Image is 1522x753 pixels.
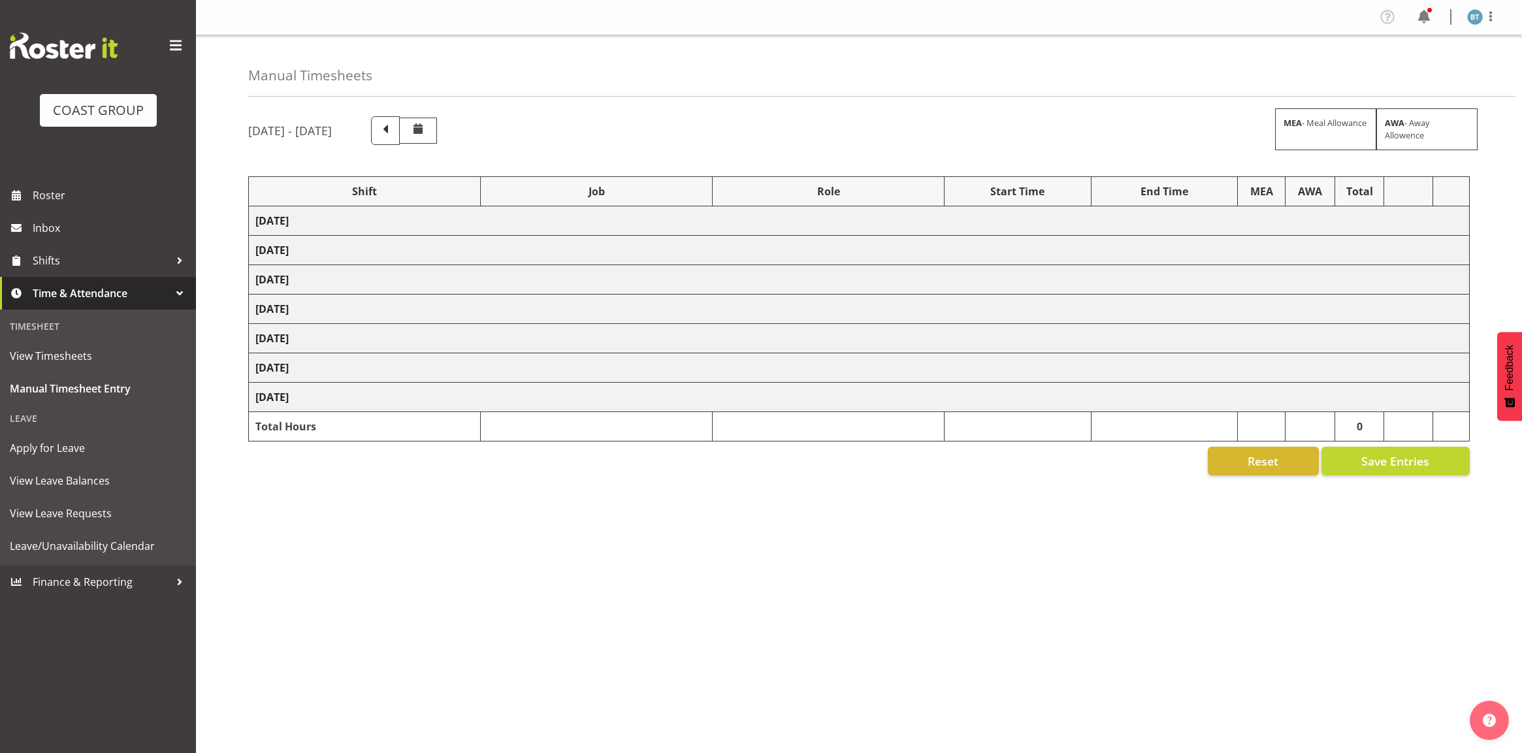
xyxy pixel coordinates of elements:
[1467,9,1483,25] img: benjamin-thomas-geden4470.jpg
[10,379,186,398] span: Manual Timesheet Entry
[33,572,170,592] span: Finance & Reporting
[1321,447,1470,475] button: Save Entries
[53,101,144,120] div: COAST GROUP
[255,184,474,199] div: Shift
[1376,108,1478,150] div: - Away Allowence
[951,184,1084,199] div: Start Time
[3,464,193,497] a: View Leave Balances
[249,236,1470,265] td: [DATE]
[1497,332,1522,421] button: Feedback - Show survey
[10,471,186,490] span: View Leave Balances
[3,313,193,340] div: Timesheet
[33,283,170,303] span: Time & Attendance
[1244,184,1278,199] div: MEA
[1284,117,1302,129] strong: MEA
[33,218,189,238] span: Inbox
[249,353,1470,383] td: [DATE]
[3,405,193,432] div: Leave
[1335,412,1384,441] td: 0
[1098,184,1231,199] div: End Time
[249,324,1470,353] td: [DATE]
[248,68,372,83] h4: Manual Timesheets
[10,346,186,366] span: View Timesheets
[3,372,193,405] a: Manual Timesheet Entry
[10,33,118,59] img: Rosterit website logo
[1483,714,1496,727] img: help-xxl-2.png
[3,530,193,562] a: Leave/Unavailability Calendar
[10,536,186,556] span: Leave/Unavailability Calendar
[249,412,481,441] td: Total Hours
[1342,184,1377,199] div: Total
[3,497,193,530] a: View Leave Requests
[1208,447,1319,475] button: Reset
[1275,108,1376,150] div: - Meal Allowance
[249,295,1470,324] td: [DATE]
[1504,345,1515,391] span: Feedback
[249,206,1470,236] td: [DATE]
[10,438,186,458] span: Apply for Leave
[1292,184,1328,199] div: AWA
[33,251,170,270] span: Shifts
[249,383,1470,412] td: [DATE]
[487,184,705,199] div: Job
[1361,453,1429,470] span: Save Entries
[3,432,193,464] a: Apply for Leave
[1385,117,1404,129] strong: AWA
[249,265,1470,295] td: [DATE]
[1248,453,1278,470] span: Reset
[10,504,186,523] span: View Leave Requests
[3,340,193,372] a: View Timesheets
[33,185,189,205] span: Roster
[248,123,332,138] h5: [DATE] - [DATE]
[719,184,937,199] div: Role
